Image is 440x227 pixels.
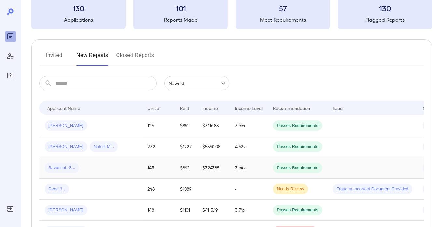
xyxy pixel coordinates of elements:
td: 148 [142,200,175,221]
div: Log Out [5,204,16,214]
h3: 57 [236,3,330,13]
h5: Meet Requirements [236,16,330,24]
td: $1089 [175,179,197,200]
div: Rent [180,104,190,112]
span: Naledi M... [90,144,118,150]
span: [PERSON_NAME] [45,207,87,213]
div: Issue [333,104,343,112]
h3: 130 [338,3,432,13]
div: Newest [164,76,229,90]
td: $3247.85 [197,157,230,179]
div: Income Level [235,104,263,112]
td: - [230,179,268,200]
div: Method [423,104,439,112]
td: 248 [142,179,175,200]
td: 143 [142,157,175,179]
div: Manage Users [5,51,16,61]
h3: 130 [31,3,126,13]
div: Reports [5,31,16,42]
span: Passes Requirements [273,207,322,213]
td: 3.74x [230,200,268,221]
span: Passes Requirements [273,123,322,129]
td: $1227 [175,136,197,157]
span: [PERSON_NAME] [45,144,87,150]
td: $1101 [175,200,197,221]
span: Needs Review [273,186,308,192]
td: 3.66x [230,115,268,136]
h5: Flagged Reports [338,16,432,24]
h5: Reports Made [133,16,228,24]
button: Closed Reports [116,50,154,66]
div: Income [202,104,218,112]
span: Passes Requirements [273,165,322,171]
button: New Reports [76,50,108,66]
span: Passes Requirements [273,144,322,150]
div: Unit # [147,104,160,112]
td: 232 [142,136,175,157]
span: Fraud or Incorrect Document Provided [333,186,412,192]
td: $5550.08 [197,136,230,157]
td: 3.64x [230,157,268,179]
div: Applicant Name [47,104,80,112]
span: Savannah S... [45,165,79,171]
td: $4113.19 [197,200,230,221]
td: $3116.88 [197,115,230,136]
span: Dervi J... [45,186,69,192]
button: Invited [39,50,69,66]
td: $892 [175,157,197,179]
div: FAQ [5,70,16,81]
td: $851 [175,115,197,136]
div: Recommendation [273,104,310,112]
span: [PERSON_NAME] [45,123,87,129]
td: 125 [142,115,175,136]
h5: Applications [31,16,126,24]
td: 4.52x [230,136,268,157]
h3: 101 [133,3,228,13]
